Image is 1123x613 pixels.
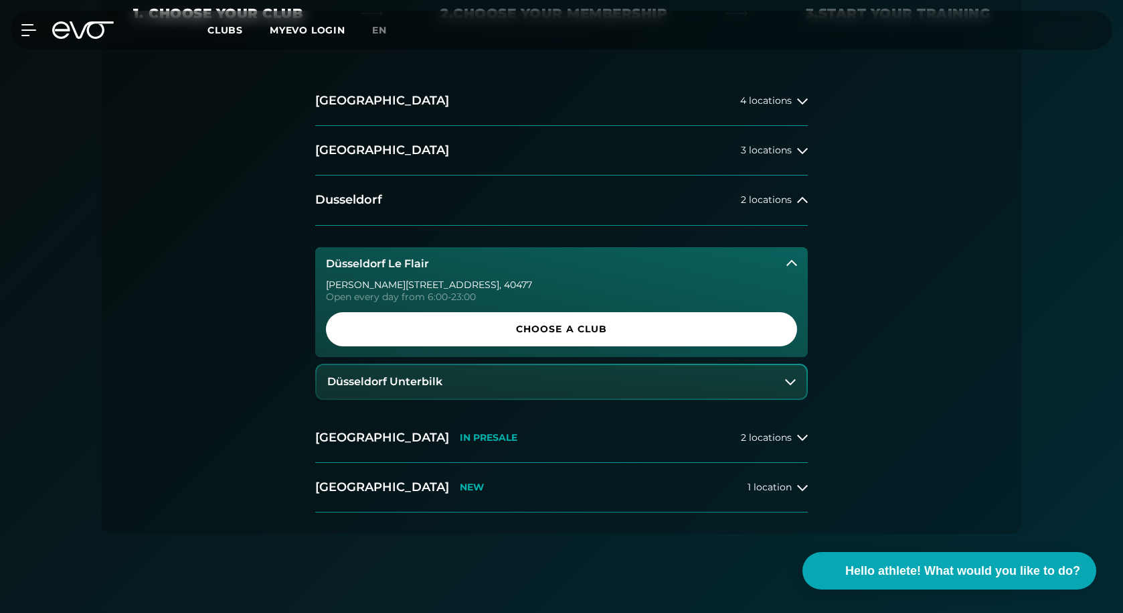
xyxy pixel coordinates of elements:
[327,375,442,388] font: Düsseldorf Unterbilk
[802,552,1096,590] button: Hello athlete! What would you like to do?
[315,463,808,513] button: [GEOGRAPHIC_DATA]NEW1 location
[326,312,797,346] a: Choose a club
[315,176,808,225] button: Dusseldorf2 locations
[315,126,808,176] button: [GEOGRAPHIC_DATA]3 locations
[317,365,806,399] button: Düsseldorf Unterbilk
[315,192,382,207] font: Dusseldorf
[315,93,449,108] font: [GEOGRAPHIC_DATA]
[740,94,746,107] font: 4
[326,257,429,270] font: Düsseldorf Le Flair
[749,94,792,107] font: locations
[845,564,1080,577] font: Hello athlete! What would you like to do?
[748,481,751,493] font: 1
[326,279,499,291] font: [PERSON_NAME][STREET_ADDRESS]
[372,24,387,36] font: en
[270,24,345,36] a: MYEVO LOGIN
[741,144,746,156] font: 3
[749,431,792,444] font: locations
[741,431,746,444] font: 2
[315,143,449,157] font: [GEOGRAPHIC_DATA]
[372,23,403,38] a: en
[499,279,532,291] font: , 40477
[460,481,484,493] font: NEW
[315,76,808,126] button: [GEOGRAPHIC_DATA]4 locations
[315,247,808,281] button: Düsseldorf Le Flair
[749,194,792,206] font: locations
[460,431,517,444] font: IN PRESALE
[207,24,243,36] font: Clubs
[741,194,746,206] font: 2
[207,23,270,36] a: Clubs
[754,481,792,493] font: location
[326,291,476,303] font: Open every day from 6:00-23:00
[516,323,608,335] font: Choose a club
[315,430,449,445] font: [GEOGRAPHIC_DATA]
[315,413,808,463] button: [GEOGRAPHIC_DATA]IN PRESALE2 locations
[315,480,449,494] font: [GEOGRAPHIC_DATA]
[749,144,792,156] font: locations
